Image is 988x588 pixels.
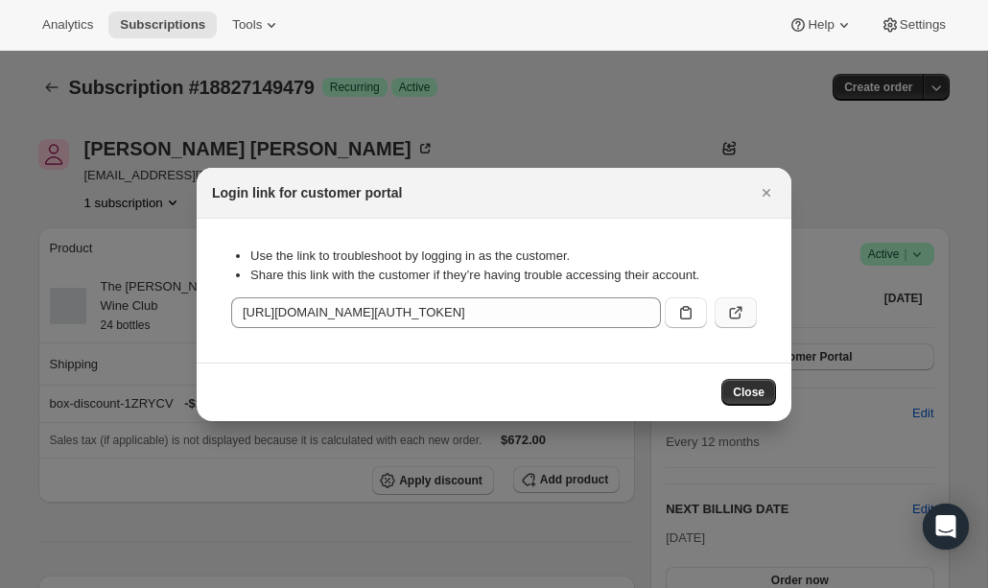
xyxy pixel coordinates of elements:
span: Tools [232,17,262,33]
button: Close [753,179,780,206]
li: Share this link with the customer if they’re having trouble accessing their account. [250,266,757,285]
button: Analytics [31,12,105,38]
div: Open Intercom Messenger [923,504,969,550]
span: Settings [900,17,946,33]
span: Help [808,17,834,33]
button: Close [721,379,776,406]
span: Subscriptions [120,17,205,33]
button: Tools [221,12,293,38]
button: Help [777,12,864,38]
li: Use the link to troubleshoot by logging in as the customer. [250,247,757,266]
button: Subscriptions [108,12,217,38]
button: Settings [869,12,957,38]
span: Analytics [42,17,93,33]
h2: Login link for customer portal [212,183,402,202]
span: Close [733,385,765,400]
